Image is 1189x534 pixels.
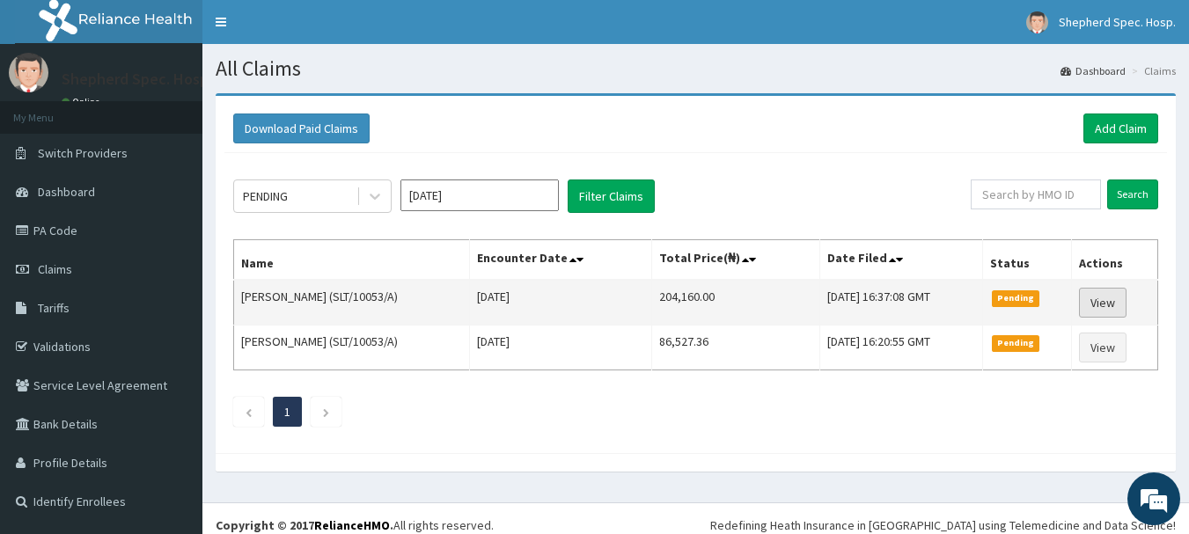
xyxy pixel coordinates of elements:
p: Shepherd Spec. Hosp. [62,71,212,87]
a: View [1079,288,1127,318]
a: Page 1 is your current page [284,404,290,420]
strong: Copyright © 2017 . [216,517,393,533]
input: Search by HMO ID [971,179,1101,209]
img: User Image [1026,11,1048,33]
span: Pending [992,335,1040,351]
th: Actions [1072,240,1158,281]
button: Filter Claims [568,179,655,213]
td: [DATE] [470,326,652,370]
th: Status [982,240,1071,281]
th: Encounter Date [470,240,652,281]
th: Date Filed [820,240,983,281]
div: PENDING [243,187,288,205]
a: Next page [322,404,330,420]
input: Search [1107,179,1158,209]
a: Add Claim [1083,113,1158,143]
td: [PERSON_NAME] (SLT/10053/A) [234,280,470,326]
td: 204,160.00 [652,280,820,326]
td: [DATE] 16:37:08 GMT [820,280,983,326]
div: Redefining Heath Insurance in [GEOGRAPHIC_DATA] using Telemedicine and Data Science! [710,516,1176,534]
span: Claims [38,261,72,277]
span: Dashboard [38,184,95,200]
a: Dashboard [1061,63,1126,78]
button: Download Paid Claims [233,113,370,143]
th: Total Price(₦) [652,240,820,281]
td: 86,527.36 [652,326,820,370]
th: Name [234,240,470,281]
span: Pending [992,290,1040,306]
img: User Image [9,53,48,92]
td: [PERSON_NAME] (SLT/10053/A) [234,326,470,370]
li: Claims [1127,63,1176,78]
span: Shepherd Spec. Hosp. [1059,14,1176,30]
span: Switch Providers [38,145,128,161]
a: View [1079,333,1127,362]
span: Tariffs [38,300,70,316]
a: Previous page [245,404,253,420]
td: [DATE] 16:20:55 GMT [820,326,983,370]
input: Select Month and Year [400,179,559,211]
a: RelianceHMO [314,517,390,533]
h1: All Claims [216,57,1176,80]
td: [DATE] [470,280,652,326]
a: Online [62,96,104,108]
